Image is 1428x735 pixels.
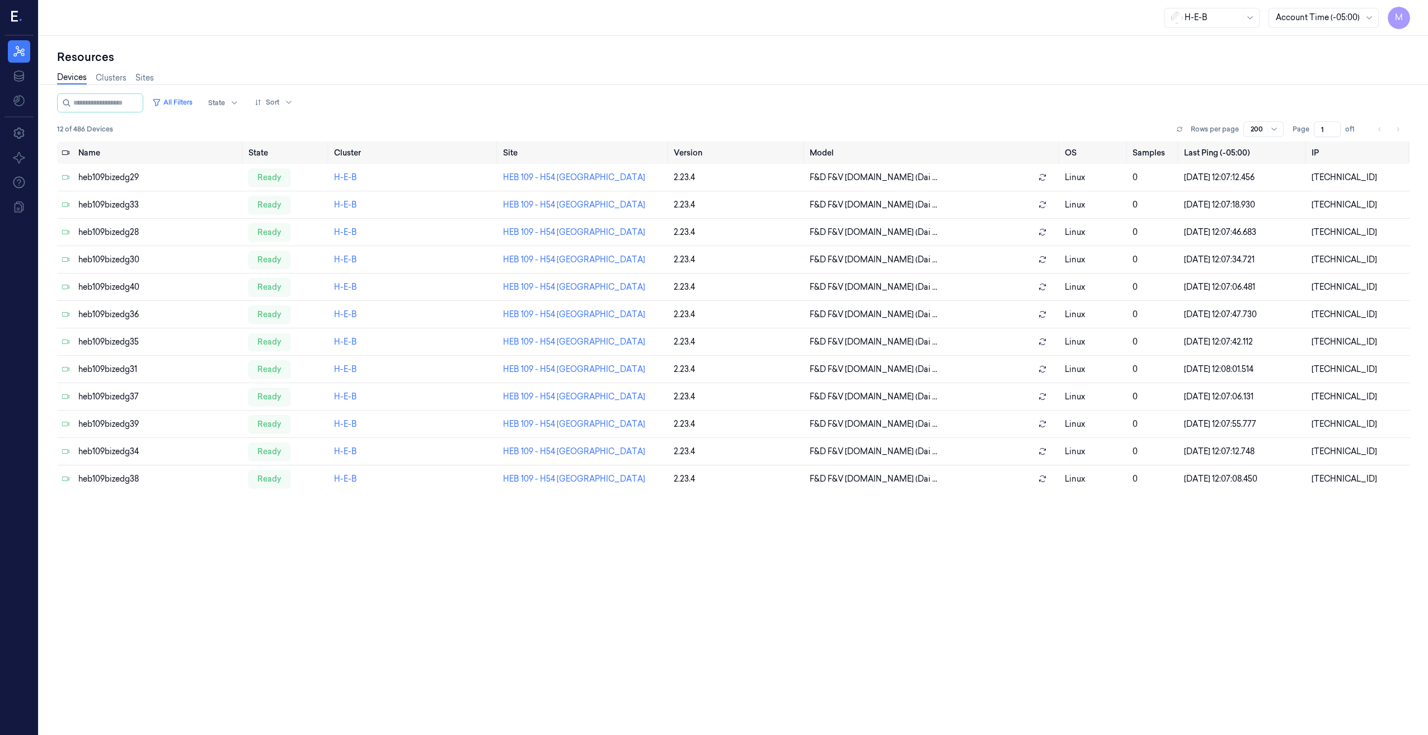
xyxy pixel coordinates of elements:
[674,309,800,321] div: 2.23.4
[503,419,645,429] a: HEB 109 - H54 [GEOGRAPHIC_DATA]
[74,142,244,164] th: Name
[674,254,800,266] div: 2.23.4
[78,254,239,266] div: heb109bizedg30
[1065,418,1124,430] p: linux
[1065,473,1124,485] p: linux
[1133,172,1175,183] div: 0
[1184,254,1303,266] div: [DATE] 12:07:34.721
[674,364,800,375] div: 2.23.4
[334,364,357,374] a: H-E-B
[78,364,239,375] div: heb109bizedg31
[248,470,290,488] div: ready
[248,168,290,186] div: ready
[334,255,357,265] a: H-E-B
[148,93,197,111] button: All Filters
[503,364,645,374] a: HEB 109 - H54 [GEOGRAPHIC_DATA]
[674,172,800,183] div: 2.23.4
[1312,254,1406,266] div: [TECHNICAL_ID]
[334,474,357,484] a: H-E-B
[78,227,239,238] div: heb109bizedg28
[78,418,239,430] div: heb109bizedg39
[334,282,357,292] a: H-E-B
[1133,281,1175,293] div: 0
[78,473,239,485] div: heb109bizedg38
[334,309,357,319] a: H-E-B
[499,142,669,164] th: Site
[674,199,800,211] div: 2.23.4
[248,223,290,241] div: ready
[1184,227,1303,238] div: [DATE] 12:07:46.683
[1184,309,1303,321] div: [DATE] 12:07:47.730
[78,446,239,458] div: heb109bizedg34
[674,391,800,403] div: 2.23.4
[1065,309,1124,321] p: linux
[135,72,154,84] a: Sites
[1065,446,1124,458] p: linux
[1065,364,1124,375] p: linux
[1312,281,1406,293] div: [TECHNICAL_ID]
[1060,142,1129,164] th: OS
[805,142,1060,164] th: Model
[1065,227,1124,238] p: linux
[1184,473,1303,485] div: [DATE] 12:07:08.450
[1133,473,1175,485] div: 0
[1388,7,1410,29] button: M
[1312,446,1406,458] div: [TECHNICAL_ID]
[1372,121,1406,137] nav: pagination
[1312,309,1406,321] div: [TECHNICAL_ID]
[1312,418,1406,430] div: [TECHNICAL_ID]
[1312,391,1406,403] div: [TECHNICAL_ID]
[248,278,290,296] div: ready
[1133,227,1175,238] div: 0
[674,336,800,348] div: 2.23.4
[57,72,87,84] a: Devices
[1312,473,1406,485] div: [TECHNICAL_ID]
[1184,281,1303,293] div: [DATE] 12:07:06.481
[1312,364,1406,375] div: [TECHNICAL_ID]
[248,251,290,268] div: ready
[334,419,357,429] a: H-E-B
[57,49,1410,65] div: Resources
[1065,199,1124,211] p: linux
[78,391,239,403] div: heb109bizedg37
[503,474,645,484] a: HEB 109 - H54 [GEOGRAPHIC_DATA]
[810,364,937,375] span: F&D F&V [DOMAIN_NAME] (Dai ...
[503,337,645,347] a: HEB 109 - H54 [GEOGRAPHIC_DATA]
[1065,172,1124,183] p: linux
[1191,124,1239,134] p: Rows per page
[1180,142,1307,164] th: Last Ping (-05:00)
[503,227,645,237] a: HEB 109 - H54 [GEOGRAPHIC_DATA]
[503,392,645,402] a: HEB 109 - H54 [GEOGRAPHIC_DATA]
[78,199,239,211] div: heb109bizedg33
[78,172,239,183] div: heb109bizedg29
[1065,391,1124,403] p: linux
[810,227,937,238] span: F&D F&V [DOMAIN_NAME] (Dai ...
[248,196,290,214] div: ready
[244,142,330,164] th: State
[248,442,290,460] div: ready
[1133,336,1175,348] div: 0
[1133,418,1175,430] div: 0
[674,281,800,293] div: 2.23.4
[96,72,126,84] a: Clusters
[1065,281,1124,293] p: linux
[1307,142,1410,164] th: IP
[57,124,113,134] span: 12 of 486 Devices
[503,255,645,265] a: HEB 109 - H54 [GEOGRAPHIC_DATA]
[503,446,645,456] a: HEB 109 - H54 [GEOGRAPHIC_DATA]
[1312,199,1406,211] div: [TECHNICAL_ID]
[674,227,800,238] div: 2.23.4
[334,337,357,347] a: H-E-B
[248,305,290,323] div: ready
[248,415,290,433] div: ready
[1184,418,1303,430] div: [DATE] 12:07:55.777
[1133,309,1175,321] div: 0
[334,200,357,210] a: H-E-B
[1184,199,1303,211] div: [DATE] 12:07:18.930
[1184,336,1303,348] div: [DATE] 12:07:42.112
[78,336,239,348] div: heb109bizedg35
[78,309,239,321] div: heb109bizedg36
[810,418,937,430] span: F&D F&V [DOMAIN_NAME] (Dai ...
[810,473,937,485] span: F&D F&V [DOMAIN_NAME] (Dai ...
